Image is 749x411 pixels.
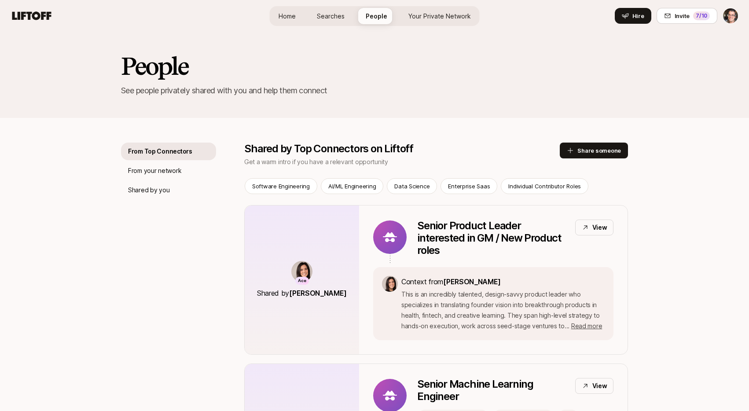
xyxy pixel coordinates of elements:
p: Data Science [394,182,430,191]
a: AceShared by[PERSON_NAME]Senior Product Leader interested in GM / New Product rolesViewContext fr... [244,205,628,355]
button: Share someone [560,143,628,158]
h2: People [121,53,188,79]
span: Read more [571,322,602,330]
p: AI/ML Engineering [328,182,376,191]
span: Home [279,11,296,21]
a: Home [272,8,303,24]
p: Ace [298,277,306,285]
img: 71d7b91d_d7cb_43b4_a7ea_a9b2f2cc6e03.jpg [382,276,398,292]
span: [PERSON_NAME] [443,277,501,286]
p: Software Engineering [252,182,310,191]
a: People [359,8,394,24]
span: Invite [675,11,690,20]
button: Eric Smith [723,8,738,24]
span: People [366,11,387,21]
p: Senior Machine Learning Engineer [417,378,568,403]
img: 71d7b91d_d7cb_43b4_a7ea_a9b2f2cc6e03.jpg [291,261,312,282]
p: Shared by you [128,185,169,195]
img: Eric Smith [723,8,738,23]
p: From your network [128,165,181,176]
p: Context from [401,276,605,287]
span: Hire [632,11,644,20]
p: See people privately shared with you and help them connect [121,84,628,97]
p: View [592,222,607,233]
p: Get a warm intro if you have a relevant opportunity [244,157,560,167]
button: Hire [615,8,651,24]
p: Enterprise Saas [448,182,490,191]
p: View [592,381,607,391]
p: Senior Product Leader interested in GM / New Product roles [417,220,568,257]
span: Your Private Network [408,11,471,21]
span: [PERSON_NAME] [289,289,347,297]
p: From Top Connectors [128,146,192,157]
button: Invite7/10 [657,8,717,24]
div: 7 /10 [693,11,710,20]
p: Shared by Top Connectors on Liftoff [244,143,560,155]
a: Your Private Network [401,8,478,24]
p: Individual Contributor Roles [508,182,581,191]
p: This is an incredibly talented, design-savvy product leader who specializes in translating founde... [401,289,605,331]
p: Shared by [257,287,347,299]
span: Searches [317,11,345,21]
a: Searches [310,8,352,24]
